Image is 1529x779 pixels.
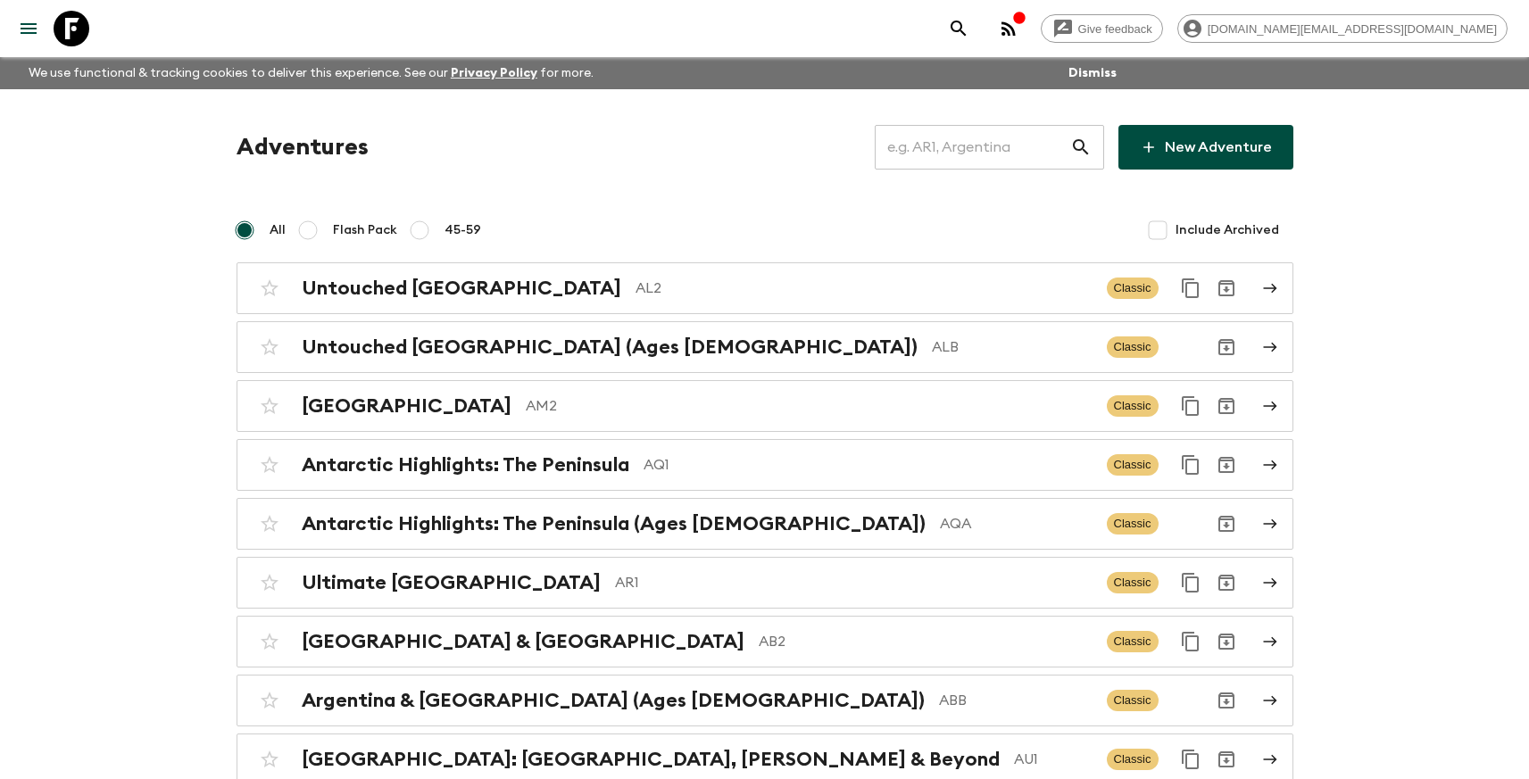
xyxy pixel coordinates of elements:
[1177,14,1508,43] div: [DOMAIN_NAME][EMAIL_ADDRESS][DOMAIN_NAME]
[1068,22,1162,36] span: Give feedback
[237,498,1293,550] a: Antarctic Highlights: The Peninsula (Ages [DEMOGRAPHIC_DATA])AQAClassicArchive
[1014,749,1093,770] p: AU1
[1107,690,1159,711] span: Classic
[237,262,1293,314] a: Untouched [GEOGRAPHIC_DATA]AL2ClassicDuplicate for 45-59Archive
[636,278,1093,299] p: AL2
[1118,125,1293,170] a: New Adventure
[302,394,511,418] h2: [GEOGRAPHIC_DATA]
[759,631,1093,652] p: AB2
[302,630,744,653] h2: [GEOGRAPHIC_DATA] & [GEOGRAPHIC_DATA]
[302,336,918,359] h2: Untouched [GEOGRAPHIC_DATA] (Ages [DEMOGRAPHIC_DATA])
[1209,683,1244,718] button: Archive
[1209,565,1244,601] button: Archive
[1107,513,1159,535] span: Classic
[615,572,1093,593] p: AR1
[1209,388,1244,424] button: Archive
[1173,388,1209,424] button: Duplicate for 45-59
[1173,624,1209,659] button: Duplicate for 45-59
[932,336,1093,358] p: ALB
[1176,221,1279,239] span: Include Archived
[302,571,601,594] h2: Ultimate [GEOGRAPHIC_DATA]
[237,129,369,165] h1: Adventures
[237,557,1293,609] a: Ultimate [GEOGRAPHIC_DATA]AR1ClassicDuplicate for 45-59Archive
[1041,14,1163,43] a: Give feedback
[1107,572,1159,593] span: Classic
[940,513,1093,535] p: AQA
[237,321,1293,373] a: Untouched [GEOGRAPHIC_DATA] (Ages [DEMOGRAPHIC_DATA])ALBClassicArchive
[302,277,621,300] h2: Untouched [GEOGRAPHIC_DATA]
[1107,336,1159,358] span: Classic
[237,439,1293,491] a: Antarctic Highlights: The PeninsulaAQ1ClassicDuplicate for 45-59Archive
[1107,395,1159,417] span: Classic
[1173,742,1209,777] button: Duplicate for 45-59
[237,616,1293,667] a: [GEOGRAPHIC_DATA] & [GEOGRAPHIC_DATA]AB2ClassicDuplicate for 45-59Archive
[1209,742,1244,777] button: Archive
[1107,631,1159,652] span: Classic
[11,11,46,46] button: menu
[1173,447,1209,483] button: Duplicate for 45-59
[939,690,1093,711] p: ABB
[1198,22,1507,36] span: [DOMAIN_NAME][EMAIL_ADDRESS][DOMAIN_NAME]
[875,122,1070,172] input: e.g. AR1, Argentina
[644,454,1093,476] p: AQ1
[1107,749,1159,770] span: Classic
[237,675,1293,726] a: Argentina & [GEOGRAPHIC_DATA] (Ages [DEMOGRAPHIC_DATA])ABBClassicArchive
[302,453,629,477] h2: Antarctic Highlights: The Peninsula
[1209,624,1244,659] button: Archive
[1209,270,1244,306] button: Archive
[302,512,926,535] h2: Antarctic Highlights: The Peninsula (Ages [DEMOGRAPHIC_DATA])
[333,221,397,239] span: Flash Pack
[1209,506,1244,542] button: Archive
[1107,278,1159,299] span: Classic
[302,689,925,712] h2: Argentina & [GEOGRAPHIC_DATA] (Ages [DEMOGRAPHIC_DATA])
[270,221,286,239] span: All
[1173,270,1209,306] button: Duplicate for 45-59
[1107,454,1159,476] span: Classic
[21,57,601,89] p: We use functional & tracking cookies to deliver this experience. See our for more.
[451,67,537,79] a: Privacy Policy
[237,380,1293,432] a: [GEOGRAPHIC_DATA]AM2ClassicDuplicate for 45-59Archive
[526,395,1093,417] p: AM2
[302,748,1000,771] h2: [GEOGRAPHIC_DATA]: [GEOGRAPHIC_DATA], [PERSON_NAME] & Beyond
[1173,565,1209,601] button: Duplicate for 45-59
[445,221,481,239] span: 45-59
[1209,329,1244,365] button: Archive
[1209,447,1244,483] button: Archive
[1064,61,1121,86] button: Dismiss
[941,11,976,46] button: search adventures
